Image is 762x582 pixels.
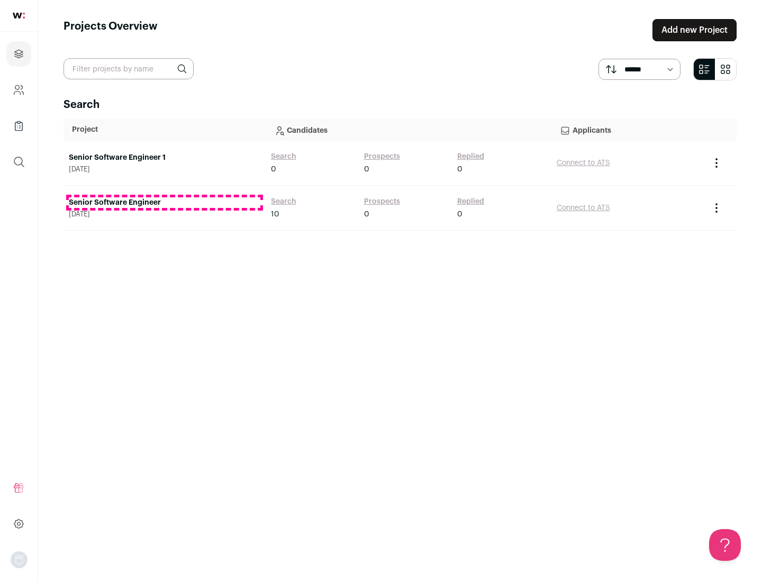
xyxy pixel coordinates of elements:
[6,41,31,67] a: Projects
[557,159,610,167] a: Connect to ATS
[69,152,260,163] a: Senior Software Engineer 1
[271,196,296,207] a: Search
[709,529,741,561] iframe: Help Scout Beacon - Open
[364,196,400,207] a: Prospects
[457,151,484,162] a: Replied
[364,164,369,175] span: 0
[271,151,296,162] a: Search
[457,164,462,175] span: 0
[63,97,737,112] h2: Search
[6,113,31,139] a: Company Lists
[63,19,158,41] h1: Projects Overview
[69,165,260,174] span: [DATE]
[72,124,257,135] p: Project
[69,210,260,219] span: [DATE]
[271,164,276,175] span: 0
[63,58,194,79] input: Filter projects by name
[13,13,25,19] img: wellfound-shorthand-0d5821cbd27db2630d0214b213865d53afaa358527fdda9d0ea32b1df1b89c2c.svg
[274,119,543,140] p: Candidates
[364,209,369,220] span: 0
[457,196,484,207] a: Replied
[364,151,400,162] a: Prospects
[11,551,28,568] img: nopic.png
[652,19,737,41] a: Add new Project
[69,197,260,208] a: Senior Software Engineer
[271,209,279,220] span: 10
[557,204,610,212] a: Connect to ATS
[710,157,723,169] button: Project Actions
[457,209,462,220] span: 0
[560,119,696,140] p: Applicants
[710,202,723,214] button: Project Actions
[11,551,28,568] button: Open dropdown
[6,77,31,103] a: Company and ATS Settings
